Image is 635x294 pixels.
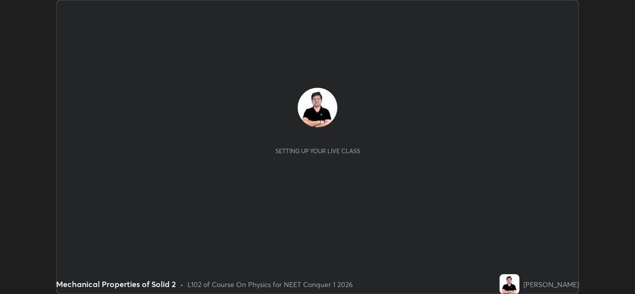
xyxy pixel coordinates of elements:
[56,278,176,290] div: Mechanical Properties of Solid 2
[180,279,184,290] div: •
[188,279,353,290] div: L102 of Course On Physics for NEET Conquer 1 2026
[500,274,519,294] img: 7ad8e9556d334b399f8606cf9d83f348.jpg
[298,88,337,127] img: 7ad8e9556d334b399f8606cf9d83f348.jpg
[275,147,360,155] div: Setting up your live class
[523,279,579,290] div: [PERSON_NAME]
